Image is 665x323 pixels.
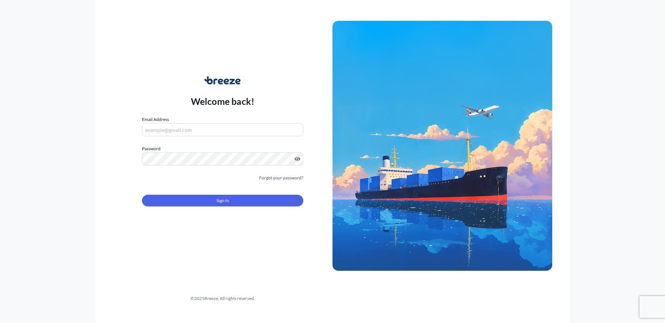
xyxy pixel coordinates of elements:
[332,21,552,271] img: Ship illustration
[191,95,255,107] p: Welcome back!
[113,295,332,302] div: © 2025 Breeze. All rights reserved.
[142,195,303,206] button: Sign In
[295,156,300,162] button: Show password
[142,123,303,136] input: example@gmail.com
[216,197,229,204] span: Sign In
[142,145,303,152] label: Password
[259,174,303,182] a: Forgot your password?
[142,116,169,123] label: Email Address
